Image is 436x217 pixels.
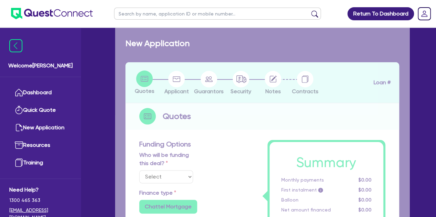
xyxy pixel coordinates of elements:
[9,84,72,101] a: Dashboard
[15,141,23,149] img: resources
[9,39,22,52] img: icon-menu-close
[8,62,73,70] span: Welcome [PERSON_NAME]
[11,8,93,19] img: quest-connect-logo-blue
[9,119,72,137] a: New Application
[9,137,72,154] a: Resources
[15,123,23,132] img: new-application
[9,154,72,172] a: Training
[15,159,23,167] img: training
[15,106,23,114] img: quick-quote
[9,197,72,204] span: 1300 465 363
[9,101,72,119] a: Quick Quote
[9,186,72,194] span: Need Help?
[114,8,321,20] input: Search by name, application ID or mobile number...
